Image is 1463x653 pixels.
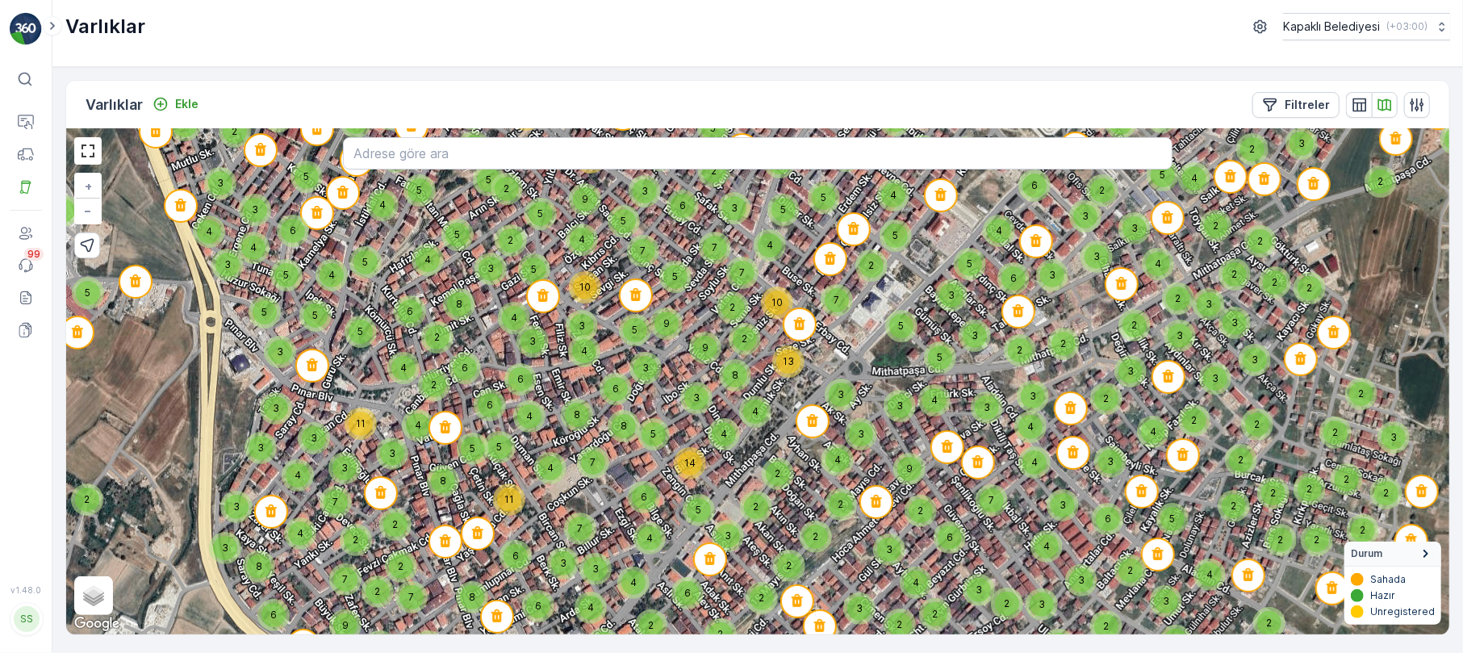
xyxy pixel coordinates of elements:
[1107,455,1114,467] span: 3
[971,391,1003,424] div: 3
[1390,431,1397,443] span: 3
[1031,179,1038,191] span: 6
[983,215,1015,247] div: 4
[1192,414,1198,426] span: 2
[417,184,423,196] span: 5
[1236,133,1269,165] div: 2
[1004,334,1036,366] div: 2
[719,359,751,391] div: 8
[713,241,718,253] span: 7
[462,362,468,374] span: 6
[1017,380,1049,412] div: 3
[1049,269,1055,281] span: 3
[702,341,709,354] span: 9
[85,203,93,217] span: −
[633,324,638,336] span: 5
[394,295,426,328] div: 6
[260,392,292,425] div: 3
[579,233,585,245] span: 4
[674,447,706,479] div: 14
[366,189,399,221] div: 4
[1027,421,1034,433] span: 4
[1018,170,1051,202] div: 6
[1258,235,1264,247] span: 2
[345,408,377,440] div: 11
[761,287,793,319] div: 10
[582,193,588,205] span: 9
[441,219,474,251] div: 5
[146,94,205,114] button: Ekle
[775,467,781,479] span: 2
[906,463,913,475] span: 9
[858,428,864,440] span: 3
[1199,362,1231,395] div: 3
[504,182,510,195] span: 2
[455,228,461,241] span: 5
[27,248,40,261] p: 99
[1333,426,1339,438] span: 2
[762,458,794,490] div: 2
[1259,266,1291,299] div: 2
[1225,444,1257,476] div: 2
[1047,328,1080,360] div: 2
[726,257,759,289] div: 7
[581,345,587,357] span: 4
[579,281,591,293] span: 10
[731,202,738,214] span: 3
[1131,222,1138,234] span: 3
[237,232,270,264] div: 4
[483,431,516,463] div: 5
[1118,212,1151,245] div: 3
[1212,372,1218,384] span: 3
[1283,19,1380,35] p: Kapaklı Belediyesi
[257,442,264,454] span: 3
[825,379,857,411] div: 3
[591,456,596,468] span: 7
[421,321,454,354] div: 2
[566,310,598,342] div: 3
[679,199,686,211] span: 6
[1069,200,1101,232] div: 3
[808,182,840,214] div: 5
[899,320,905,332] span: 5
[1031,456,1038,468] span: 4
[487,262,494,274] span: 3
[376,437,408,470] div: 3
[612,383,619,395] span: 6
[470,442,476,454] span: 5
[996,224,1002,237] span: 4
[568,335,600,367] div: 4
[264,336,296,368] div: 3
[10,249,42,282] a: 99
[732,369,738,381] span: 8
[328,452,361,484] div: 3
[673,270,679,283] span: 5
[1386,20,1427,33] p: ( +03:00 )
[508,234,514,246] span: 2
[629,175,661,207] div: 3
[525,198,557,230] div: 5
[845,418,877,450] div: 3
[443,288,475,320] div: 8
[526,410,533,422] span: 4
[1104,392,1110,404] span: 2
[1150,425,1156,437] span: 4
[224,258,231,270] span: 3
[680,382,713,414] div: 3
[1014,411,1047,443] div: 4
[641,245,646,257] span: 7
[299,299,332,332] div: 5
[984,401,990,413] span: 3
[642,185,648,197] span: 3
[232,125,238,137] span: 2
[432,379,437,391] span: 2
[1081,241,1113,273] div: 3
[474,389,506,421] div: 6
[627,235,659,267] div: 7
[1378,175,1384,187] span: 2
[948,289,955,301] span: 3
[569,271,601,303] div: 10
[277,345,283,358] span: 3
[1137,416,1169,448] div: 4
[577,446,609,479] div: 7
